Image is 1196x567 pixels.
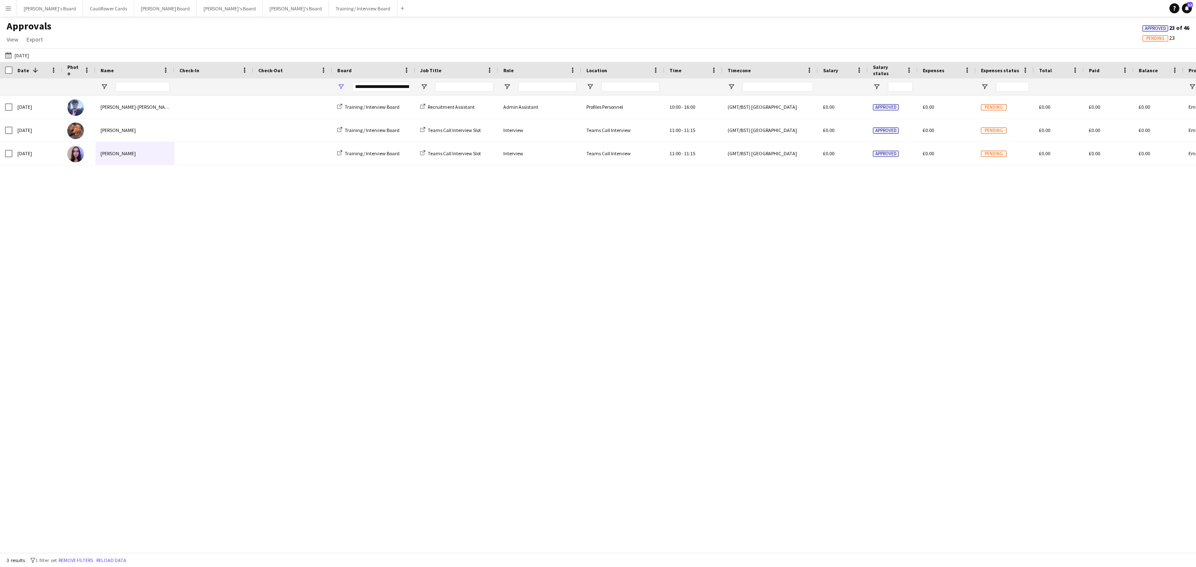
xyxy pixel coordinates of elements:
input: Job Title Filter Input [435,82,493,92]
div: [DATE] [12,142,62,165]
button: Open Filter Menu [586,83,594,90]
div: Admin Assistant [498,95,581,118]
button: Open Filter Menu [873,83,880,90]
span: Teams Call Interview Slot [428,150,481,156]
div: Interview [498,142,581,165]
div: [PERSON_NAME] [96,119,174,142]
span: Training / Interview Board [345,150,399,156]
span: Approved [873,151,899,157]
a: Training / Interview Board [337,150,399,156]
span: Recruitment Assistant [428,104,475,110]
span: £0.00 [823,104,834,110]
button: [PERSON_NAME]'s Board [197,0,263,17]
span: Pending [981,151,1007,157]
span: Training / Interview Board [345,127,399,133]
div: (GMT/BST) [GEOGRAPHIC_DATA] [723,95,818,118]
span: Time [669,67,681,73]
button: Training / Interview Board [329,0,397,17]
span: Board [337,67,352,73]
img: Juliette Everitt [67,146,84,162]
span: Check-In [179,67,199,73]
span: Pending [981,104,1007,110]
button: Open Filter Menu [728,83,735,90]
span: Job Title [420,67,441,73]
button: Remove filters [57,556,95,565]
span: Role [503,67,514,73]
button: Open Filter Menu [420,83,428,90]
a: Teams Call Interview Slot [420,150,481,156]
input: Salary status Filter Input [888,82,913,92]
span: Timezone [728,67,751,73]
span: £0.00 [823,127,834,133]
div: [PERSON_NAME]-[PERSON_NAME] [96,95,174,118]
div: (GMT/BST) [GEOGRAPHIC_DATA] [723,119,818,142]
a: Recruitment Assistant [420,104,475,110]
span: £0.00 [1039,104,1050,110]
span: 12 [1187,2,1193,7]
button: [PERSON_NAME]'s Board [17,0,83,17]
a: Training / Interview Board [337,127,399,133]
span: £0.00 [1039,150,1050,156]
img: Jamie Anderson-Edward [67,99,84,116]
span: 11:00 [669,127,681,133]
a: Training / Interview Board [337,104,399,110]
span: £0.00 [1139,127,1150,133]
span: 11:15 [684,127,695,133]
div: (GMT/BST) [GEOGRAPHIC_DATA] [723,142,818,165]
span: 11:15 [684,150,695,156]
button: Open Filter Menu [100,83,108,90]
span: Name [100,67,114,73]
button: [DATE] [3,50,31,60]
button: [PERSON_NAME]'s Board [263,0,329,17]
input: Role Filter Input [518,82,576,92]
span: Balance [1139,67,1158,73]
input: Location Filter Input [601,82,659,92]
span: Approved [1145,26,1166,31]
span: 23 of 46 [1142,24,1189,32]
span: Photo [67,64,81,76]
span: Salary [823,67,838,73]
button: Open Filter Menu [503,83,511,90]
span: Pending [981,127,1007,134]
img: Aminat Adigun [67,122,84,139]
a: 12 [1182,3,1192,13]
span: Check-Out [258,67,283,73]
button: [PERSON_NAME] Board [134,0,197,17]
span: Paid [1089,67,1100,73]
div: [DATE] [12,119,62,142]
span: £0.00 [1089,104,1100,110]
span: View [7,36,18,43]
span: 23 [1142,34,1175,42]
span: Total [1039,67,1052,73]
span: Pending [1146,36,1164,41]
a: Export [23,34,46,45]
input: Timezone Filter Input [743,82,813,92]
span: £0.00 [1089,150,1100,156]
span: £0.00 [823,150,834,156]
a: Teams Call Interview Slot [420,127,481,133]
span: Expenses [923,67,944,73]
span: Approved [873,104,899,110]
span: - [681,104,683,110]
span: 16:00 [684,104,695,110]
div: [PERSON_NAME] [96,142,174,165]
span: £0.00 [923,150,934,156]
div: Teams Call Interview [581,142,664,165]
span: 1 filter set [35,557,57,563]
div: Profiles Personnel [581,95,664,118]
span: £0.00 [1139,104,1150,110]
span: Expenses status [981,67,1019,73]
span: £0.00 [1039,127,1050,133]
span: £0.00 [1089,127,1100,133]
div: Teams Call Interview [581,119,664,142]
div: Interview [498,119,581,142]
span: 10:00 [669,104,681,110]
button: Open Filter Menu [981,83,988,90]
span: Training / Interview Board [345,104,399,110]
button: Reload data [95,556,128,565]
span: Approved [873,127,899,134]
span: Teams Call Interview Slot [428,127,481,133]
a: View [3,34,22,45]
span: Export [27,36,43,43]
button: Open Filter Menu [1189,83,1196,90]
